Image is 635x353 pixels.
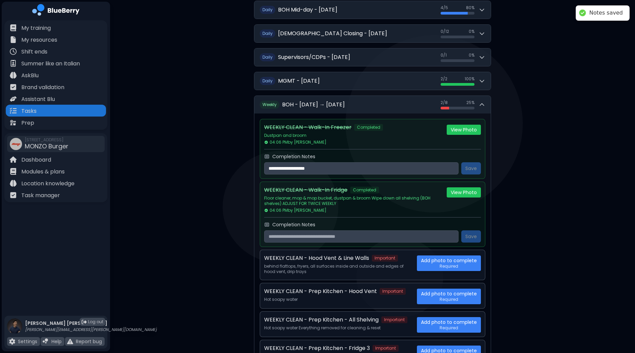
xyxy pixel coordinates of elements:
[264,140,326,145] span: 04:06 PM by [PERSON_NAME]
[25,142,68,150] span: MONZO Burger
[264,344,370,352] p: WEEKLY CLEAN - Prep Kitchen - Fridge 3
[82,319,87,325] img: logout
[264,133,441,138] p: Dustpan and broom
[440,325,458,331] span: Required
[10,138,22,150] img: company thumbnail
[265,30,273,36] span: aily
[264,297,411,302] p: Hot soapy water
[18,338,37,345] p: Settings
[21,180,75,188] p: Location knowledge
[264,208,326,213] span: 04:06 PM by [PERSON_NAME]
[25,137,68,143] span: [STREET_ADDRESS]
[25,327,157,332] p: [PERSON_NAME][EMAIL_ADDRESS][PERSON_NAME][DOMAIN_NAME]
[417,255,481,271] button: Add photo to completeRequired
[10,60,17,67] img: file icon
[589,9,623,17] div: Notes saved
[10,36,17,43] img: file icon
[260,6,275,14] span: D
[421,319,477,325] span: Add photo to complete
[10,156,17,163] img: file icon
[265,78,273,84] span: aily
[10,192,17,199] img: file icon
[10,119,17,126] img: file icon
[417,317,481,333] button: Add photo to completeRequired
[9,338,15,345] img: file icon
[10,48,17,55] img: file icon
[10,96,17,102] img: file icon
[88,319,103,325] span: Log out
[278,53,350,61] h2: Supervisors/CDPs - [DATE]
[373,345,399,352] span: Important
[440,297,458,302] span: Required
[10,180,17,187] img: file icon
[447,187,481,198] button: View Photo
[264,195,441,206] p: Floor cleaner, mop & mop bucket, dustpan & broom Wipe down all shelving (BOH shelves) ADJUST FOR ...
[380,288,406,295] span: Important
[350,187,379,193] span: Completed
[25,320,157,326] p: [PERSON_NAME] [PERSON_NAME]
[354,124,383,131] span: Completed
[381,316,407,323] span: Important
[440,264,458,269] span: Required
[461,162,481,174] button: Save
[32,4,80,18] img: company logo
[267,102,277,107] span: eekly
[21,156,51,164] p: Dashboard
[466,100,474,105] span: 25 %
[21,83,64,91] p: Brand validation
[10,168,17,175] img: file icon
[21,36,57,44] p: My resources
[265,7,273,13] span: aily
[43,338,49,345] img: file icon
[254,25,491,42] button: Daily[DEMOGRAPHIC_DATA] Closing - [DATE]0/120%
[441,76,447,82] span: 2 / 2
[465,76,474,82] span: 100 %
[10,84,17,90] img: file icon
[421,257,477,264] span: Add photo to complete
[76,338,102,345] p: Report bug
[264,123,352,131] p: WEEKLY CLEAN - Walk-In Freezer
[21,60,80,68] p: Summer like an Italian
[469,53,474,58] span: 0 %
[264,254,369,262] p: WEEKLY CLEAN - Hood Vent & Line Walls
[282,101,345,109] h2: BOH - [DATE] → [DATE]
[278,77,320,85] h2: MGMT - [DATE]
[21,119,34,127] p: Prep
[51,338,62,345] p: Help
[10,24,17,31] img: file icon
[441,53,447,58] span: 0 / 1
[265,54,273,60] span: aily
[264,325,411,331] p: Hot soapy water Everything removed for cleaning & reset
[7,318,22,340] img: profile photo
[264,316,379,324] p: WEEKLY CLEAN - Prep Kitchen - All Shelving
[278,29,387,38] h2: [DEMOGRAPHIC_DATA] Closing - [DATE]
[272,222,315,228] label: Completion Notes
[441,5,448,11] span: 4 / 5
[21,95,55,103] p: Assistant Blu
[254,96,491,113] button: WeeklyBOH - [DATE] → [DATE]2/825%
[264,264,411,274] p: behind flattops, fryers, all surfaces inside and outside and edges of hood vent, drip trays
[278,6,337,14] h2: BOH Mid-day - [DATE]
[441,100,448,105] span: 2 / 8
[21,168,65,176] p: Modules & plans
[21,191,60,200] p: Task manager
[461,230,481,243] button: Save
[447,125,481,135] button: View Photo
[21,107,37,115] p: Tasks
[469,29,474,34] span: 0 %
[254,48,491,66] button: DailySupervisors/CDPs - [DATE]0/10%
[466,5,474,11] span: 80 %
[264,186,347,194] p: WEEKLY CLEAN - Walk-In Fridge
[260,101,279,109] span: W
[260,53,275,61] span: D
[260,77,275,85] span: D
[260,29,275,38] span: D
[254,1,491,19] button: DailyBOH Mid-day - [DATE]4/580%
[441,29,449,34] span: 0 / 12
[417,289,481,304] button: Add photo to completeRequired
[272,153,315,160] label: Completion Notes
[21,24,51,32] p: My training
[264,287,377,295] p: WEEKLY CLEAN - Prep Kitchen - Hood Vent
[21,48,47,56] p: Shift ends
[372,255,398,262] span: Important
